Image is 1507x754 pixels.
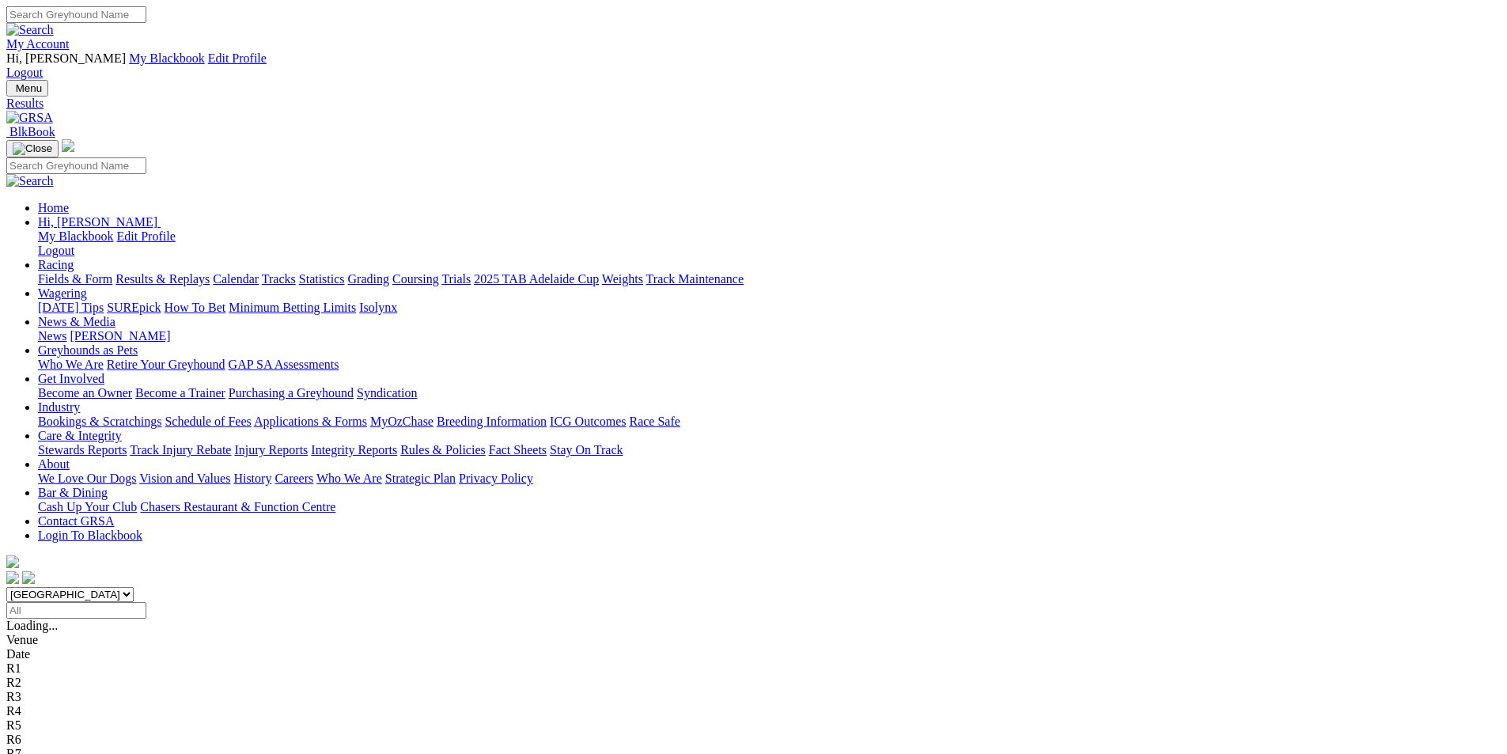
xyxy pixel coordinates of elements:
a: Applications & Forms [254,415,367,428]
a: Isolynx [359,301,397,314]
a: Injury Reports [234,443,308,457]
img: logo-grsa-white.png [62,139,74,152]
a: Purchasing a Greyhound [229,386,354,400]
div: Venue [6,633,1501,647]
div: About [38,472,1501,486]
div: Bar & Dining [38,500,1501,514]
img: Search [6,174,54,188]
input: Search [6,157,146,174]
a: Statistics [299,272,345,286]
a: Edit Profile [208,51,267,65]
a: Race Safe [629,415,680,428]
a: My Blackbook [129,51,205,65]
span: BlkBook [9,125,55,138]
a: Rules & Policies [400,443,486,457]
span: Menu [16,82,42,94]
div: R3 [6,690,1501,704]
a: Fact Sheets [489,443,547,457]
input: Select date [6,602,146,619]
input: Search [6,6,146,23]
a: Bookings & Scratchings [38,415,161,428]
div: Care & Integrity [38,443,1501,457]
a: News [38,329,66,343]
img: GRSA [6,111,53,125]
img: logo-grsa-white.png [6,555,19,568]
a: Strategic Plan [385,472,456,485]
a: Privacy Policy [459,472,533,485]
img: twitter.svg [22,571,35,584]
a: Racing [38,258,74,271]
div: Date [6,647,1501,661]
a: ICG Outcomes [550,415,626,428]
a: Bar & Dining [38,486,108,499]
a: MyOzChase [370,415,434,428]
a: Who We Are [316,472,382,485]
div: R1 [6,661,1501,676]
img: Search [6,23,54,37]
a: Syndication [357,386,417,400]
a: GAP SA Assessments [229,358,339,371]
a: Breeding Information [437,415,547,428]
img: facebook.svg [6,571,19,584]
span: Loading... [6,619,58,632]
div: Get Involved [38,386,1501,400]
a: Become an Owner [38,386,132,400]
a: Stay On Track [550,443,623,457]
a: Become a Trainer [135,386,225,400]
span: Hi, [PERSON_NAME] [38,215,157,229]
a: Logout [6,66,43,79]
a: Results [6,97,1501,111]
div: R2 [6,676,1501,690]
div: R6 [6,733,1501,747]
img: Close [13,142,52,155]
a: Login To Blackbook [38,529,142,542]
a: My Blackbook [38,229,114,243]
a: News & Media [38,315,115,328]
div: Hi, [PERSON_NAME] [38,229,1501,258]
a: Logout [38,244,74,257]
span: Hi, [PERSON_NAME] [6,51,126,65]
a: Tracks [262,272,296,286]
a: Fields & Form [38,272,112,286]
a: Hi, [PERSON_NAME] [38,215,161,229]
div: Greyhounds as Pets [38,358,1501,372]
a: Retire Your Greyhound [107,358,225,371]
a: About [38,457,70,471]
button: Toggle navigation [6,140,59,157]
a: My Account [6,37,70,51]
a: Track Maintenance [646,272,744,286]
a: Vision and Values [139,472,230,485]
a: Wagering [38,286,87,300]
a: Careers [275,472,313,485]
a: Edit Profile [117,229,176,243]
div: Wagering [38,301,1501,315]
a: Contact GRSA [38,514,114,528]
a: Schedule of Fees [165,415,251,428]
div: Racing [38,272,1501,286]
a: Track Injury Rebate [130,443,231,457]
a: Coursing [392,272,439,286]
a: Grading [348,272,389,286]
a: Weights [602,272,643,286]
a: [DATE] Tips [38,301,104,314]
a: Cash Up Your Club [38,500,137,513]
a: Results & Replays [115,272,210,286]
div: R5 [6,718,1501,733]
a: 2025 TAB Adelaide Cup [474,272,599,286]
a: Who We Are [38,358,104,371]
a: How To Bet [165,301,226,314]
a: Integrity Reports [311,443,397,457]
a: Minimum Betting Limits [229,301,356,314]
a: Industry [38,400,80,414]
a: Trials [441,272,471,286]
a: We Love Our Dogs [38,472,136,485]
a: Greyhounds as Pets [38,343,138,357]
a: Get Involved [38,372,104,385]
div: My Account [6,51,1501,80]
div: R4 [6,704,1501,718]
a: SUREpick [107,301,161,314]
a: Chasers Restaurant & Function Centre [140,500,335,513]
a: History [233,472,271,485]
a: Home [38,201,69,214]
